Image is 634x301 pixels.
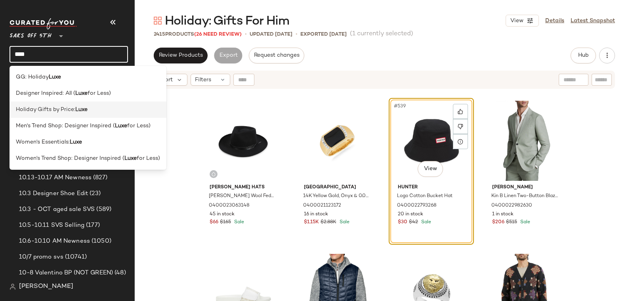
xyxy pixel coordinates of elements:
[545,17,564,25] a: Details
[350,29,413,39] span: (1 currently selected)
[211,172,216,176] img: svg%3e
[88,89,111,98] span: for Less)
[304,219,319,226] span: $1.15K
[63,253,87,262] span: (10741)
[506,15,539,27] button: View
[19,268,113,278] span: 10-8 Valentino BP (NOT GREEN)
[491,193,558,200] span: Kin B Linen Two-Button Blazer
[19,253,63,262] span: 10/7 promo svs
[19,221,84,230] span: 10.5-10.11 SVS Selling
[19,205,95,214] span: 10.3 - OCT aged sale SVS
[113,268,126,278] span: (48)
[154,32,165,37] span: 2415
[510,18,523,24] span: View
[203,101,283,181] img: 0400023063148_BLACK
[304,211,328,218] span: 16 in stock
[88,189,101,198] span: (23)
[519,220,530,225] span: Sale
[137,154,160,163] span: for Less)
[124,154,137,163] b: Luxe
[210,219,218,226] span: $66
[492,211,514,218] span: 1 in stock
[194,32,242,37] span: (26 Need Review)
[16,122,115,130] span: Men's Trend Shop: Designer Inspired (
[506,219,517,226] span: $515
[95,205,111,214] span: (589)
[19,282,73,291] span: [PERSON_NAME]
[397,193,453,200] span: Logo Cotton Bucket Hat
[127,122,151,130] span: for Less)
[303,202,341,209] span: 0400021123172
[338,220,349,225] span: Sale
[16,89,75,98] span: Designer Inspired: All (
[92,173,107,182] span: (827)
[300,31,347,38] p: Exported [DATE]
[84,221,100,230] span: (177)
[391,101,471,181] img: 0400022793268_BLACK
[70,138,82,146] b: Luxe
[195,76,211,84] span: Filters
[397,202,437,209] span: 0400022793268
[49,73,61,81] b: Luxe
[19,173,92,182] span: 10.13-10.17 AM Newness
[90,237,111,246] span: (1050)
[75,89,88,98] b: Luxe
[393,102,407,110] span: #539
[303,193,370,200] span: 14K Yellow Gold, Onyx & 0.096 TCW Diamond Signet Ring
[154,31,242,38] div: Products
[233,220,244,225] span: Sale
[154,17,162,25] img: svg%3e
[571,48,596,63] button: Hub
[296,30,297,38] span: •
[210,184,277,191] span: [PERSON_NAME] Hats
[486,101,565,181] img: 0400022982630_APPLE
[19,237,90,246] span: 10.6-10.10 AM Newness
[10,27,52,41] span: Saks OFF 5TH
[154,48,208,63] button: Review Products
[10,18,77,29] img: cfy_white_logo.C9jOOHJF.svg
[298,101,377,181] img: 0400021123172
[250,31,292,38] p: updated [DATE]
[210,211,235,218] span: 45 in stock
[10,284,16,290] img: svg%3e
[19,189,88,198] span: 10.3 Designer Shoe Edit
[161,76,173,84] span: Sort
[492,219,504,226] span: $206
[16,138,70,146] span: Women's Essentials:
[304,184,371,191] span: [GEOGRAPHIC_DATA]
[158,52,203,59] span: Review Products
[321,219,336,226] span: $2.88K
[209,202,250,209] span: 0400023063148
[249,48,304,63] button: Request changes
[220,219,231,226] span: $165
[491,202,532,209] span: 0400022982630
[245,30,246,38] span: •
[165,13,289,29] span: Holiday: Gifts For Him
[16,154,124,163] span: Women's Trend Shop: Designer Inspired (
[16,73,49,81] span: GG: Holiday
[418,161,443,177] button: View
[492,184,559,191] span: [PERSON_NAME]
[16,105,75,114] span: Holiday Gifts by Price:
[578,52,589,59] span: Hub
[571,17,615,25] a: Latest Snapshot
[209,193,276,200] span: [PERSON_NAME] Wool Fedora
[75,105,88,114] b: Luxe
[254,52,300,59] span: Request changes
[424,166,437,172] span: View
[115,122,127,130] b: Luxe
